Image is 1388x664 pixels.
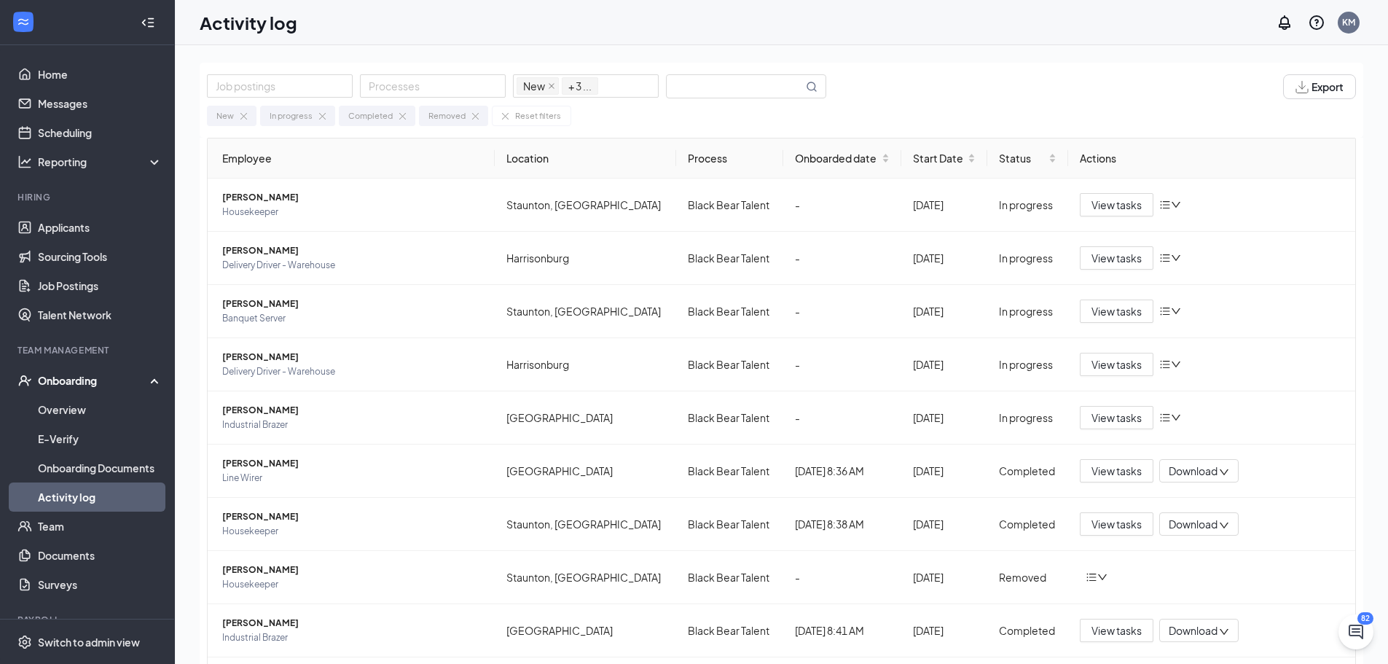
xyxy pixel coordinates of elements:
svg: Analysis [17,155,32,169]
div: - [795,197,890,213]
div: Completed [348,109,393,122]
div: - [795,356,890,372]
td: Black Bear Talent [676,445,783,498]
svg: Collapse [141,15,155,30]
div: Switch to admin view [38,635,140,649]
div: [DATE] 8:36 AM [795,463,890,479]
iframe: Intercom live chat [1338,614,1373,649]
svg: QuestionInfo [1308,14,1325,31]
span: Housekeeper [222,205,483,219]
span: View tasks [1091,516,1142,532]
div: Completed [999,463,1056,479]
h1: Activity log [200,10,297,35]
div: - [795,410,890,426]
td: Harrisonburg [495,232,676,285]
div: Payroll [17,614,160,626]
span: bars [1159,412,1171,423]
span: [PERSON_NAME] [222,616,483,630]
th: Actions [1068,138,1355,179]
span: View tasks [1091,356,1142,372]
span: down [1171,253,1181,263]
span: Delivery Driver - Warehouse [222,364,483,379]
a: Job Postings [38,271,162,300]
td: Black Bear Talent [676,551,783,604]
button: View tasks [1080,512,1153,536]
button: View tasks [1080,406,1153,429]
button: View tasks [1080,459,1153,483]
span: [PERSON_NAME] [222,403,483,418]
span: New [517,77,559,95]
td: [GEOGRAPHIC_DATA] [495,604,676,657]
svg: Notifications [1276,14,1293,31]
span: bars [1159,199,1171,211]
div: - [795,569,890,585]
span: [PERSON_NAME] [222,563,483,577]
a: Home [38,60,162,89]
a: Talent Network [38,300,162,329]
td: [GEOGRAPHIC_DATA] [495,391,676,445]
span: Status [999,150,1046,166]
th: Start Date [901,138,987,179]
a: Onboarding Documents [38,453,162,483]
span: down [1097,572,1107,582]
div: KM [1342,16,1355,28]
div: In progress [999,303,1056,319]
td: Black Bear Talent [676,338,783,391]
span: View tasks [1091,250,1142,266]
div: [DATE] [913,463,976,479]
span: [PERSON_NAME] [222,350,483,364]
svg: Settings [17,635,32,649]
div: 82 [1357,612,1373,625]
div: Reporting [38,155,163,169]
span: [PERSON_NAME] [222,456,483,471]
div: [DATE] [913,622,976,638]
th: Status [987,138,1068,179]
svg: WorkstreamLogo [16,15,31,29]
td: Black Bear Talent [676,285,783,338]
div: [DATE] [913,303,976,319]
span: down [1171,200,1181,210]
div: Team Management [17,344,160,356]
svg: MagnifyingGlass [806,81,817,93]
span: Download [1169,623,1218,638]
span: [PERSON_NAME] [222,297,483,311]
span: Banquet Server [222,311,483,326]
span: down [1171,413,1181,423]
div: [DATE] [913,197,976,213]
span: down [1219,467,1229,477]
span: Export [1311,82,1344,92]
span: Housekeeper [222,524,483,539]
span: View tasks [1091,410,1142,426]
span: close [548,82,555,90]
td: [GEOGRAPHIC_DATA] [495,445,676,498]
div: - [795,303,890,319]
div: [DATE] 8:41 AM [795,622,890,638]
td: Staunton, [GEOGRAPHIC_DATA] [495,285,676,338]
button: View tasks [1080,353,1153,376]
span: down [1219,627,1229,637]
button: View tasks [1080,300,1153,323]
div: [DATE] [913,356,976,372]
span: bars [1159,252,1171,264]
div: Completed [999,516,1056,532]
th: Process [676,138,783,179]
th: Location [495,138,676,179]
span: + 3 ... [568,78,592,94]
td: Staunton, [GEOGRAPHIC_DATA] [495,551,676,604]
span: Housekeeper [222,577,483,592]
td: Staunton, [GEOGRAPHIC_DATA] [495,498,676,551]
a: Documents [38,541,162,570]
a: Scheduling [38,118,162,147]
a: Sourcing Tools [38,242,162,271]
div: [DATE] [913,569,976,585]
div: Completed [999,622,1056,638]
span: bars [1159,305,1171,317]
td: Black Bear Talent [676,498,783,551]
div: [DATE] [913,516,976,532]
td: Black Bear Talent [676,391,783,445]
td: Black Bear Talent [676,232,783,285]
a: Messages [38,89,162,118]
div: [DATE] [913,410,976,426]
div: [DATE] 8:38 AM [795,516,890,532]
a: Overview [38,395,162,424]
